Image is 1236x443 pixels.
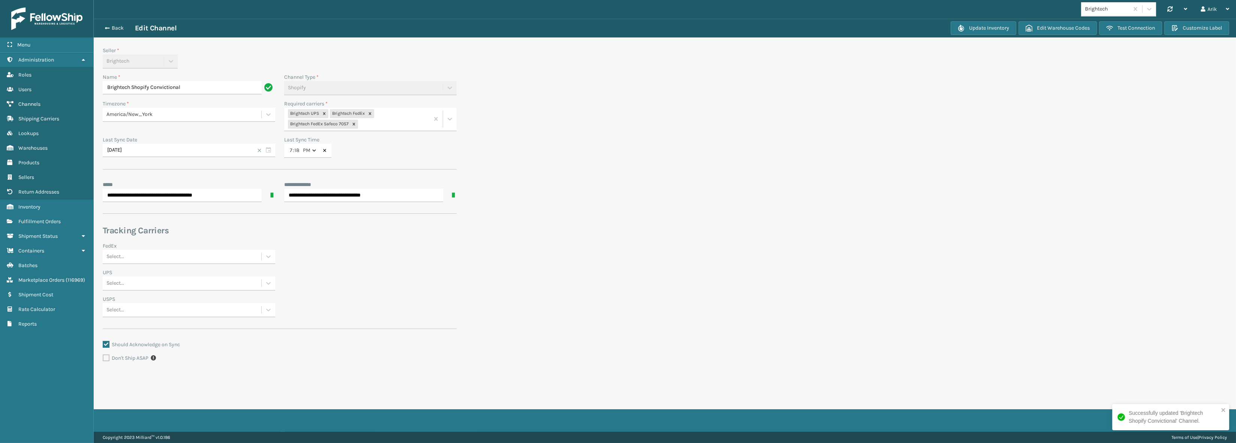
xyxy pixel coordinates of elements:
[289,144,293,157] input: --
[18,130,39,137] span: Lookups
[103,100,129,108] label: Timezone
[18,86,31,93] span: Users
[18,262,37,269] span: Batches
[1085,5,1130,13] div: Brightech
[284,100,328,108] label: Required carriers
[18,145,48,151] span: Warehouses
[106,279,124,287] div: Select...
[66,277,85,283] span: ( 116969 )
[18,277,64,283] span: Marketplace Orders
[18,218,61,225] span: Fulfillment Orders
[1221,407,1226,414] button: close
[18,306,55,312] span: Rate Calculator
[18,101,40,107] span: Channels
[103,47,119,54] label: Seller
[103,225,457,236] h3: Tracking Carriers
[18,116,59,122] span: Shipping Carriers
[103,341,180,348] label: Should Acknowledge on Sync
[18,72,31,78] span: Roles
[288,120,350,129] div: Brightech FedEx Safeco 7057
[103,242,117,250] label: FedEx
[293,146,294,155] span: :
[1164,21,1229,35] button: Customize Label
[103,432,170,443] p: Copyright 2023 Milliard™ v 1.0.186
[103,269,112,276] label: UPS
[11,8,82,30] img: logo
[951,21,1016,35] button: Update Inventory
[17,42,30,48] span: Menu
[18,204,40,210] span: Inventory
[106,111,262,119] div: America/New_York
[100,25,135,32] button: Back
[18,248,44,254] span: Containers
[18,159,39,166] span: Products
[1019,21,1097,35] button: Edit Warehouse Codes
[18,174,34,180] span: Sellers
[18,57,54,63] span: Administration
[284,137,319,143] label: Last Sync Time
[18,189,59,195] span: Return Addresses
[106,252,124,260] div: Select...
[103,73,120,81] label: Name
[103,355,148,361] label: Don't Ship ASAP
[330,109,366,118] div: Brightech FedEx
[135,24,177,33] h3: Edit Channel
[1099,21,1162,35] button: Test Connection
[103,144,275,157] input: MM/DD/YYYY
[106,306,124,314] div: Select...
[288,109,320,118] div: Brightech UPS
[294,144,300,157] input: --
[284,73,319,81] label: Channel Type
[18,233,58,239] span: Shipment Status
[18,321,37,327] span: Reports
[103,295,115,303] label: USPS
[103,137,137,143] label: Last Sync Date
[1129,409,1219,425] div: Successfully updated 'Brightech Shopify Convictional' Channel.
[18,291,53,298] span: Shipment Cost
